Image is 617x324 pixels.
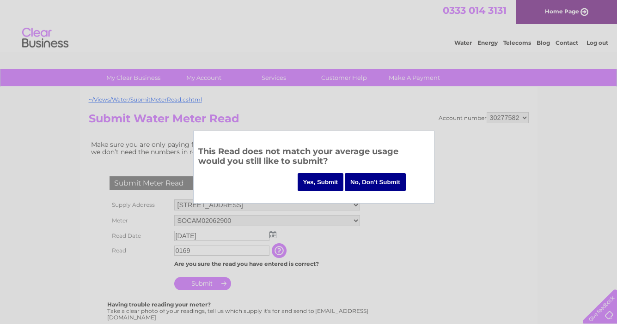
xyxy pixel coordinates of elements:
input: No, Don't Submit [345,173,406,191]
a: 0333 014 3131 [443,5,507,16]
a: Log out [586,39,608,46]
a: Water [454,39,472,46]
a: Energy [477,39,498,46]
div: Clear Business is a trading name of Verastar Limited (registered in [GEOGRAPHIC_DATA] No. 3667643... [91,5,527,45]
a: Telecoms [503,39,531,46]
h3: This Read does not match your average usage would you still like to submit? [198,145,429,170]
input: Yes, Submit [298,173,344,191]
a: Contact [556,39,578,46]
img: logo.png [22,24,69,52]
a: Blog [537,39,550,46]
